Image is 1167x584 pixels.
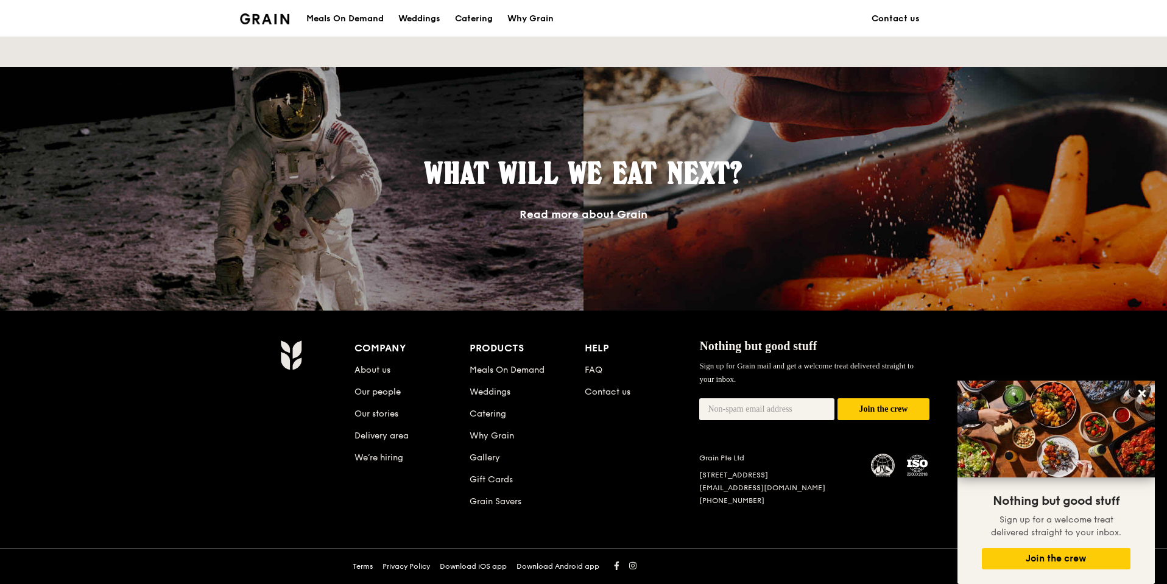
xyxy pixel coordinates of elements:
a: Gallery [470,452,500,463]
a: [EMAIL_ADDRESS][DOMAIN_NAME] [699,484,825,492]
img: Grain [280,340,301,370]
span: Sign up for Grain mail and get a welcome treat delivered straight to your inbox. [699,361,914,384]
img: ISO Certified [905,453,929,477]
a: Grain Savers [470,496,521,507]
a: Terms [353,561,373,571]
a: Our people [354,387,401,397]
img: MUIS Halal Certified [871,454,895,478]
div: Catering [455,1,493,37]
a: Contact us [585,387,630,397]
img: DSC07876-Edit02-Large.jpeg [957,381,1155,477]
a: Contact us [864,1,927,37]
button: Close [1132,384,1152,403]
span: Nothing but good stuff [699,339,817,353]
a: Weddings [391,1,448,37]
a: Catering [448,1,500,37]
div: Help [585,340,700,357]
a: We’re hiring [354,452,403,463]
div: [STREET_ADDRESS] [699,470,856,480]
input: Non-spam email address [699,398,834,420]
a: Why Grain [470,431,514,441]
a: Meals On Demand [470,365,545,375]
button: Join the crew [982,548,1130,569]
a: Download iOS app [440,561,507,571]
a: Read more about Grain [520,208,647,221]
a: Catering [470,409,506,419]
a: Delivery area [354,431,409,441]
a: Gift Cards [470,474,513,485]
a: Privacy Policy [383,561,430,571]
div: Meals On Demand [306,1,384,37]
a: Weddings [470,387,510,397]
div: Why Grain [507,1,554,37]
a: About us [354,365,390,375]
div: Weddings [398,1,440,37]
a: Why Grain [500,1,561,37]
span: Sign up for a welcome treat delivered straight to your inbox. [991,515,1121,538]
span: What will we eat next? [425,155,742,191]
span: Nothing but good stuff [993,494,1119,508]
a: Download Android app [517,561,599,571]
div: Grain Pte Ltd [699,453,856,463]
a: [PHONE_NUMBER] [699,496,764,505]
a: FAQ [585,365,602,375]
img: Grain [240,13,289,24]
div: Company [354,340,470,357]
button: Join the crew [837,398,929,421]
a: Our stories [354,409,398,419]
div: Products [470,340,585,357]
